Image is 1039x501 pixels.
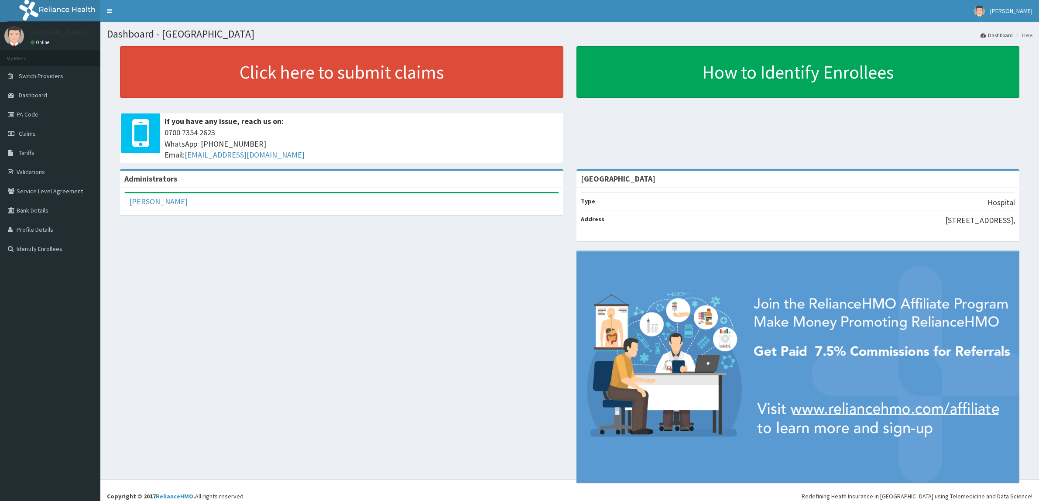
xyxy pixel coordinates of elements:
[581,174,655,184] strong: [GEOGRAPHIC_DATA]
[945,215,1015,226] p: [STREET_ADDRESS],
[165,127,559,161] span: 0700 7354 2623 WhatsApp: [PHONE_NUMBER] Email:
[990,7,1032,15] span: [PERSON_NAME]
[129,196,188,206] a: [PERSON_NAME]
[19,72,63,80] span: Switch Providers
[581,197,595,205] b: Type
[576,251,1020,483] img: provider-team-banner.png
[802,492,1032,501] div: Redefining Heath Insurance in [GEOGRAPHIC_DATA] using Telemedicine and Data Science!
[988,197,1015,208] p: Hospital
[120,46,563,98] a: Click here to submit claims
[4,26,24,46] img: User Image
[19,91,47,99] span: Dashboard
[124,174,177,184] b: Administrators
[165,116,284,126] b: If you have any issue, reach us on:
[156,492,193,500] a: RelianceHMO
[974,6,985,17] img: User Image
[107,492,195,500] strong: Copyright © 2017 .
[981,31,1013,39] a: Dashboard
[185,150,305,160] a: [EMAIL_ADDRESS][DOMAIN_NAME]
[1014,31,1032,39] li: Here
[31,39,51,45] a: Online
[19,149,34,157] span: Tariffs
[581,215,604,223] b: Address
[107,28,1032,40] h1: Dashboard - [GEOGRAPHIC_DATA]
[576,46,1020,98] a: How to Identify Enrollees
[31,28,88,36] p: [PERSON_NAME]
[19,130,36,137] span: Claims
